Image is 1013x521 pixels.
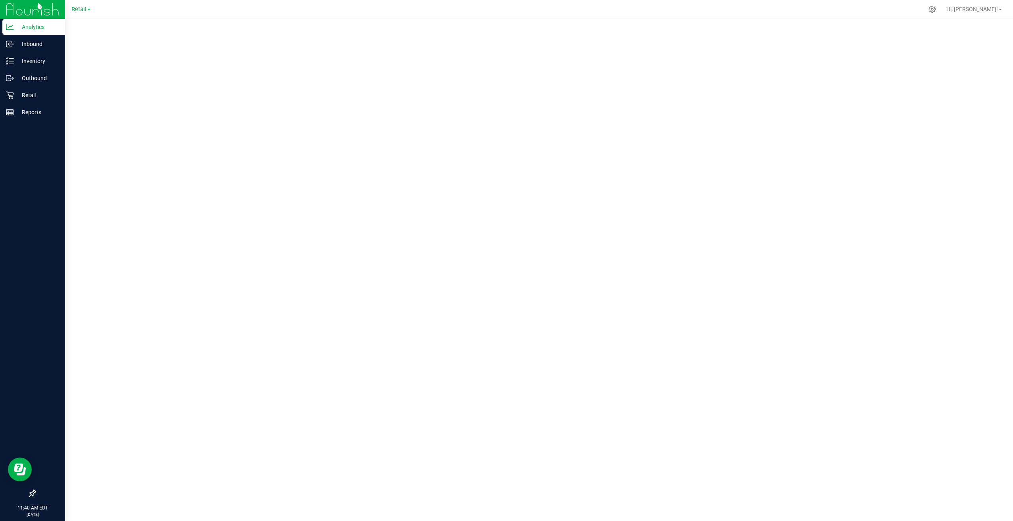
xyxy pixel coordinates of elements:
span: Hi, [PERSON_NAME]! [946,6,998,12]
div: Manage settings [927,6,937,13]
p: Retail [14,90,62,100]
p: Reports [14,107,62,117]
p: Analytics [14,22,62,32]
inline-svg: Reports [6,108,14,116]
p: Inventory [14,56,62,66]
span: Retail [71,6,87,13]
p: Inbound [14,39,62,49]
inline-svg: Retail [6,91,14,99]
inline-svg: Outbound [6,74,14,82]
iframe: Resource center [8,458,32,481]
inline-svg: Inbound [6,40,14,48]
p: Outbound [14,73,62,83]
inline-svg: Analytics [6,23,14,31]
p: 11:40 AM EDT [4,504,62,511]
p: [DATE] [4,511,62,517]
inline-svg: Inventory [6,57,14,65]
